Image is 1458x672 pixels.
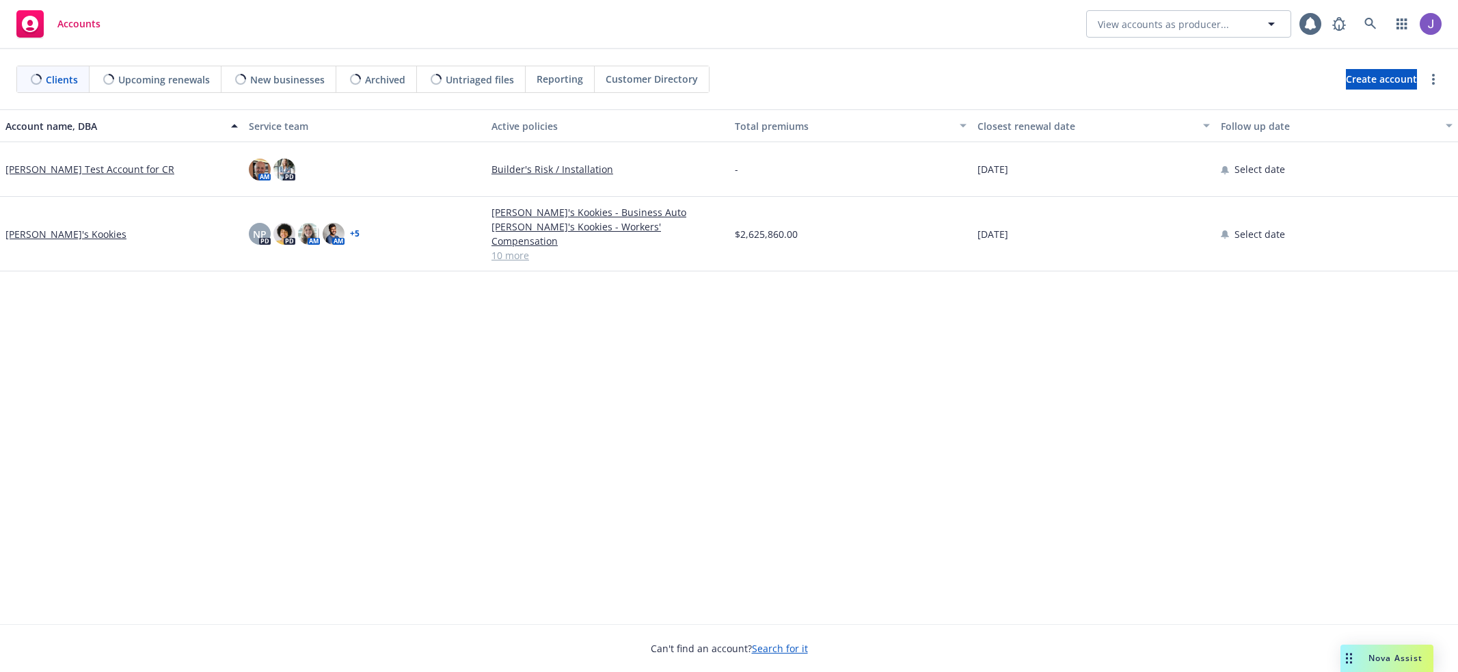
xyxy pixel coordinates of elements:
[446,72,514,87] span: Untriaged files
[350,230,360,238] a: + 5
[486,109,729,142] button: Active policies
[57,18,100,29] span: Accounts
[5,162,174,176] a: [PERSON_NAME] Test Account for CR
[606,72,698,86] span: Customer Directory
[1420,13,1442,35] img: photo
[1346,69,1417,90] a: Create account
[735,162,738,176] span: -
[1234,162,1285,176] span: Select date
[1425,71,1442,88] a: more
[735,119,952,133] div: Total premiums
[5,119,223,133] div: Account name, DBA
[1340,645,1358,672] div: Drag to move
[977,119,1195,133] div: Closest renewal date
[1388,10,1416,38] a: Switch app
[729,109,973,142] button: Total premiums
[977,227,1008,241] span: [DATE]
[752,642,808,655] a: Search for it
[5,227,126,241] a: [PERSON_NAME]'s Kookies
[1340,645,1433,672] button: Nova Assist
[491,248,724,263] a: 10 more
[298,223,320,245] img: photo
[243,109,487,142] button: Service team
[491,219,724,248] a: [PERSON_NAME]'s Kookies - Workers' Compensation
[1368,652,1422,664] span: Nova Assist
[1221,119,1438,133] div: Follow up date
[1357,10,1384,38] a: Search
[118,72,210,87] span: Upcoming renewals
[491,119,724,133] div: Active policies
[273,223,295,245] img: photo
[1086,10,1291,38] button: View accounts as producer...
[1098,17,1229,31] span: View accounts as producer...
[1346,66,1417,92] span: Create account
[323,223,345,245] img: photo
[46,72,78,87] span: Clients
[1325,10,1353,38] a: Report a Bug
[491,205,724,219] a: [PERSON_NAME]'s Kookies - Business Auto
[537,72,583,86] span: Reporting
[1234,227,1285,241] span: Select date
[977,162,1008,176] span: [DATE]
[249,119,481,133] div: Service team
[651,641,808,656] span: Can't find an account?
[253,227,267,241] span: NP
[491,162,724,176] a: Builder's Risk / Installation
[735,227,798,241] span: $2,625,860.00
[273,159,295,180] img: photo
[250,72,325,87] span: New businesses
[249,159,271,180] img: photo
[11,5,106,43] a: Accounts
[972,109,1215,142] button: Closest renewal date
[365,72,405,87] span: Archived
